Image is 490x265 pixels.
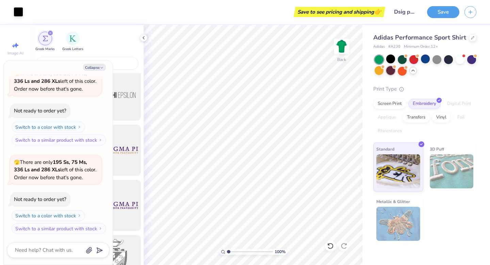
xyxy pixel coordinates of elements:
div: Not ready to order yet? [14,196,66,203]
span: 3D Puff [430,145,444,153]
span: 100 % [275,249,285,255]
span: Image AI [7,50,23,56]
div: Vinyl [432,112,451,123]
img: Switch to a color with stock [77,125,81,129]
span: Standard [376,145,394,153]
span: Adidas [373,44,385,50]
span: There are only left of this color. Order now before that's gone. [14,70,96,92]
div: filter for Greek Marks [35,32,55,52]
div: Not ready to order yet? [14,107,66,114]
span: # A230 [388,44,401,50]
div: Rhinestones [373,126,406,136]
img: Greek Marks Image [43,36,48,41]
img: Switch to a similar product with stock [98,138,102,142]
button: Save [427,6,459,18]
img: Metallic & Glitter [376,207,420,241]
img: Switch to a color with stock [77,214,81,218]
div: filter for Greek Letters [62,32,83,52]
span: Greek Letters [62,47,83,52]
button: Switch to a similar product with stock [12,135,106,145]
img: Switch to a similar product with stock [98,227,102,231]
span: There are only left of this color. Order now before that's gone. [14,159,96,181]
button: Switch to a color with stock [12,210,85,221]
div: Back [337,57,346,63]
span: 🫣 [14,159,20,166]
span: Greek Marks [35,47,55,52]
button: filter button [62,32,83,52]
span: Adidas Performance Sport Shirt [373,33,466,42]
span: 🫣 [14,71,20,77]
div: Embroidery [408,99,441,109]
span: Metallic & Glitter [376,198,410,205]
img: Standard [376,154,420,188]
img: Back [335,40,348,53]
button: Collapse [83,64,106,71]
img: Greek Letters Image [69,35,76,42]
div: Digital Print [443,99,476,109]
div: Foil [453,112,469,123]
div: Save to see pricing and shipping [295,7,383,17]
button: Switch to a similar product with stock [12,223,106,234]
div: Transfers [403,112,430,123]
img: 3D Puff [430,154,474,188]
button: Switch to a color with stock [12,122,85,132]
span: 👉 [374,7,381,16]
button: filter button [35,32,55,52]
input: Untitled Design [389,5,422,19]
div: Print Type [373,85,476,93]
div: Screen Print [373,99,406,109]
div: Applique [373,112,401,123]
span: Minimum Order: 12 + [404,44,438,50]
